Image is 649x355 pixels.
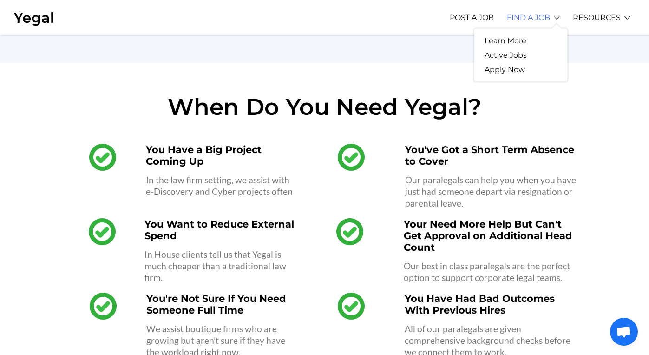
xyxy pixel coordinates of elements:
a: RESOURCES [573,5,621,30]
a: FIND A JOB [507,5,550,30]
h3: When Do You Need Yegal? [65,91,585,123]
p: Our paralegals can help you when you have just had someone depart via resignation or parental leave. [405,174,580,209]
a: Apply Now [474,62,535,77]
h4: You've Got a Short Term Absence to Cover [405,144,580,167]
p: In House clients tell us that Yegal is much cheaper than a traditional law firm. [144,248,296,283]
div: Open chat [610,318,638,346]
p: In the law firm setting, we assist with e-Discovery and Cyber projects often [146,174,298,197]
p: Our best in class paralegals are the perfect option to support corporate legal teams. [404,260,580,283]
a: Active Jobs [474,48,537,62]
h4: You're Not Sure If You Need Someone Full Time [146,293,298,316]
a: POST A JOB [450,5,494,30]
h4: You Want to Reduce External Spend [144,218,296,241]
h4: You Have a Big Project Coming Up [146,144,298,167]
h4: Your Need More Help But Can't Get Approval on Additional Head Count [404,218,580,253]
h4: You Have Had Bad Outcomes With Previous Hires [405,293,580,316]
a: Learn More [474,33,537,48]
